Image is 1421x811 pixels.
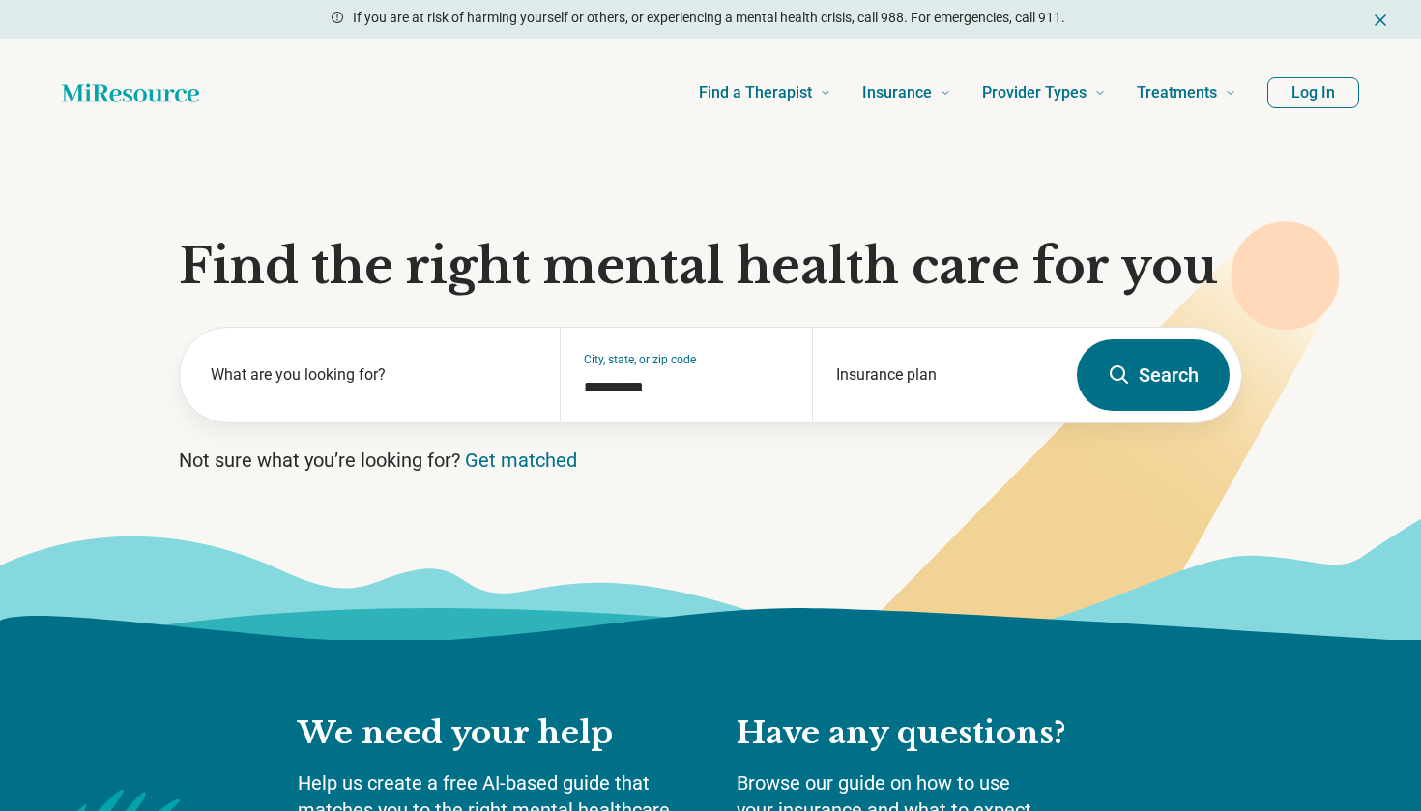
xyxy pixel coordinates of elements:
span: Treatments [1137,79,1217,106]
a: Provider Types [982,54,1106,131]
a: Find a Therapist [699,54,831,131]
span: Provider Types [982,79,1087,106]
a: Home page [62,73,199,112]
span: Insurance [862,79,932,106]
a: Insurance [862,54,951,131]
p: If you are at risk of harming yourself or others, or experiencing a mental health crisis, call 98... [353,8,1065,28]
span: Find a Therapist [699,79,812,106]
h2: Have any questions? [737,713,1123,754]
a: Get matched [465,449,577,472]
label: What are you looking for? [211,363,536,387]
h2: We need your help [298,713,698,754]
h1: Find the right mental health care for you [179,238,1242,296]
p: Not sure what you’re looking for? [179,447,1242,474]
button: Log In [1267,77,1359,108]
button: Search [1077,339,1230,411]
button: Dismiss [1371,8,1390,31]
a: Treatments [1137,54,1236,131]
